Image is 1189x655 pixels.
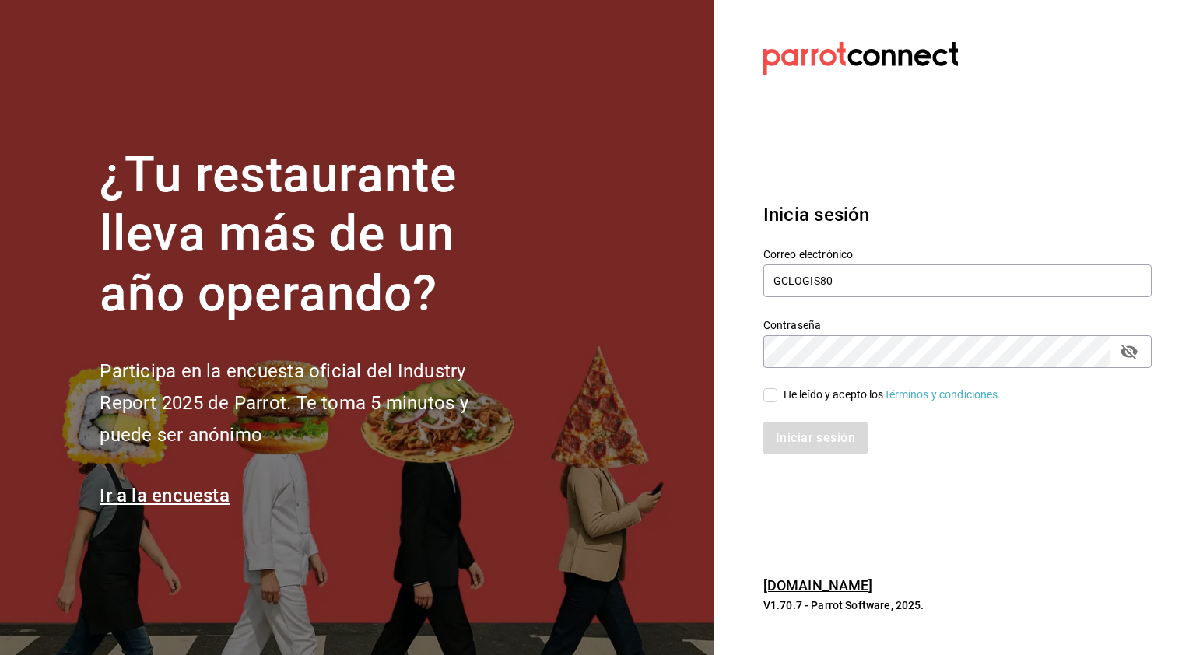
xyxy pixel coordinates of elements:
[1116,338,1142,365] button: passwordField
[763,264,1152,297] input: Ingresa tu correo electrónico
[784,387,1001,403] div: He leído y acepto los
[763,577,873,594] a: [DOMAIN_NAME]
[763,248,1152,259] label: Correo electrónico
[763,597,1152,613] p: V1.70.7 - Parrot Software, 2025.
[100,145,520,324] h1: ¿Tu restaurante lleva más de un año operando?
[763,319,1152,330] label: Contraseña
[100,485,230,506] a: Ir a la encuesta
[763,201,1152,229] h3: Inicia sesión
[884,388,1001,401] a: Términos y condiciones.
[100,356,520,450] h2: Participa en la encuesta oficial del Industry Report 2025 de Parrot. Te toma 5 minutos y puede se...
